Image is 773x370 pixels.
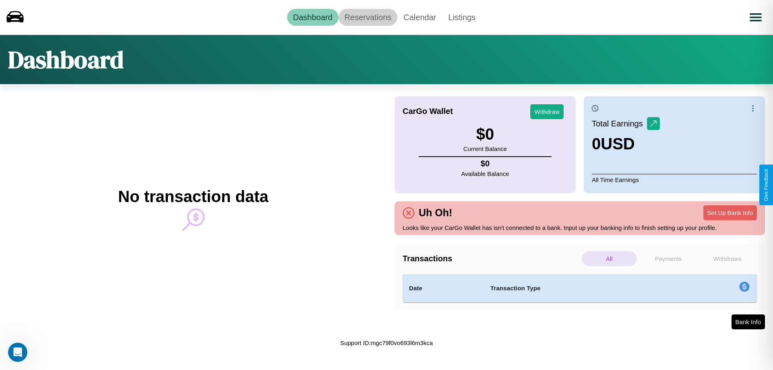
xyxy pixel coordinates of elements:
h1: Dashboard [8,43,124,76]
p: Payments [641,251,696,266]
iframe: Intercom live chat [8,343,27,362]
p: All Time Earnings [592,174,757,185]
button: Set Up Bank Info [703,205,757,220]
button: Withdraw [530,104,564,119]
p: Support ID: mgc79f0vo693l6m3kca [340,337,433,348]
div: Give Feedback [763,169,769,201]
p: Current Balance [463,143,507,154]
a: Dashboard [287,9,339,26]
h4: CarGo Wallet [403,107,453,116]
h4: Uh Oh! [415,207,456,219]
h4: Date [409,283,477,293]
p: Total Earnings [592,116,647,131]
a: Listings [442,9,482,26]
h3: 0 USD [592,135,660,153]
p: All [582,251,637,266]
table: simple table [403,274,757,302]
h4: $ 0 [461,159,509,168]
p: Looks like your CarGo Wallet has isn't connected to a bank. Input up your banking info to finish ... [403,222,757,233]
a: Reservations [339,9,398,26]
h4: Transaction Type [490,283,673,293]
button: Bank Info [732,314,765,329]
p: Withdraws [700,251,755,266]
button: Open menu [744,6,767,29]
h3: $ 0 [463,125,507,143]
a: Calendar [397,9,442,26]
p: Available Balance [461,168,509,179]
h2: No transaction data [118,188,268,206]
h4: Transactions [403,254,580,263]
